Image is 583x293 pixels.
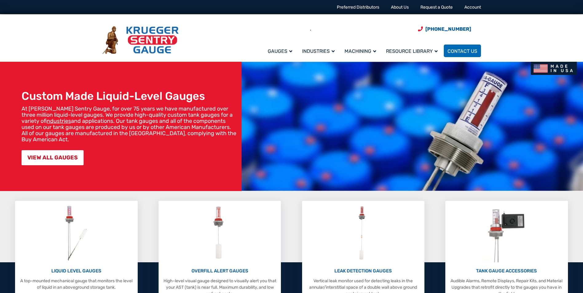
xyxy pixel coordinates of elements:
[22,89,238,103] h1: Custom Made Liquid-Level Gauges
[206,204,234,262] img: Overfill Alert Gauges
[341,44,382,58] a: Machining
[420,5,453,10] a: Request a Quote
[60,204,93,262] img: Liquid Level Gauges
[47,118,71,124] a: industries
[305,268,421,275] p: LEAK DETECTION GAUGES
[531,62,577,75] img: Made In USA
[268,48,292,54] span: Gauges
[425,26,471,32] span: [PHONE_NUMBER]
[351,204,375,262] img: Leak Detection Gauges
[444,45,481,57] a: Contact Us
[386,48,438,54] span: Resource Library
[102,26,179,54] img: Krueger Sentry Gauge
[22,106,238,143] p: At [PERSON_NAME] Sentry Gauge, for over 75 years we have manufactured over three million liquid-l...
[447,48,477,54] span: Contact Us
[482,204,531,262] img: Tank Gauge Accessories
[162,268,278,275] p: OVERFILL ALERT GAUGES
[298,44,341,58] a: Industries
[18,268,134,275] p: LIQUID LEVEL GAUGES
[464,5,481,10] a: Account
[448,268,565,275] p: TANK GAUGE ACCESSORIES
[337,5,379,10] a: Preferred Distributors
[345,48,376,54] span: Machining
[302,48,335,54] span: Industries
[264,44,298,58] a: Gauges
[382,44,444,58] a: Resource Library
[18,278,134,291] p: A top-mounted mechanical gauge that monitors the level of liquid in an aboveground storage tank.
[418,25,471,33] a: Phone Number (920) 434-8860
[22,150,84,165] a: VIEW ALL GAUGES
[391,5,409,10] a: About Us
